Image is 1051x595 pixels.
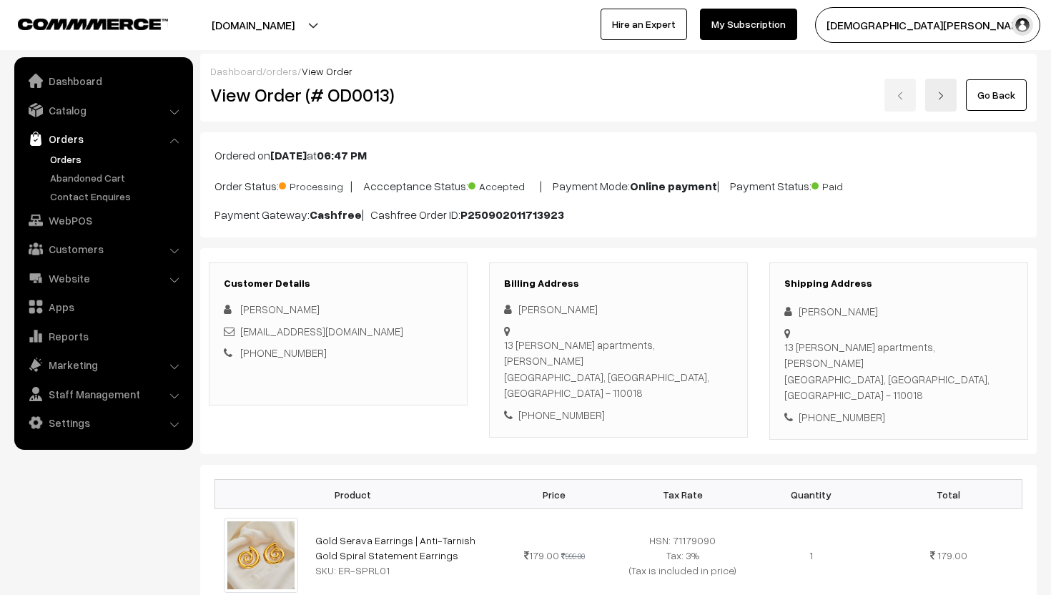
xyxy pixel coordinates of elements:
a: Customers [18,236,188,262]
a: Apps [18,294,188,320]
a: Dashboard [18,68,188,94]
p: Order Status: | Accceptance Status: | Payment Mode: | Payment Status: [214,175,1022,195]
span: 1 [809,549,813,561]
strike: 999.00 [561,551,585,561]
a: COMMMERCE [18,14,143,31]
img: right-arrow.png [937,92,945,100]
div: / / [210,64,1027,79]
a: [EMAIL_ADDRESS][DOMAIN_NAME] [240,325,403,338]
div: 13 [PERSON_NAME] apartments, [PERSON_NAME] [GEOGRAPHIC_DATA], [GEOGRAPHIC_DATA], [GEOGRAPHIC_DATA... [784,339,1013,403]
div: [PERSON_NAME] [784,303,1013,320]
a: Go Back [966,79,1027,111]
a: Gold Serava Earrings | Anti-Tarnish Gold Spiral Statement Earrings [315,534,475,561]
span: 179.00 [937,549,967,561]
span: 179.00 [524,549,559,561]
b: Cashfree [310,207,362,222]
h3: Shipping Address [784,277,1013,290]
span: [PERSON_NAME] [240,303,320,315]
span: Processing [279,175,350,194]
img: COMMMERCE [18,19,168,29]
div: [PHONE_NUMBER] [504,407,733,423]
a: Website [18,265,188,291]
h3: Customer Details [224,277,453,290]
h3: Billing Address [504,277,733,290]
span: View Order [302,65,352,77]
div: [PHONE_NUMBER] [784,409,1013,426]
a: Orders [46,152,188,167]
a: Abandoned Cart [46,170,188,185]
div: 13 [PERSON_NAME] apartments, [PERSON_NAME] [GEOGRAPHIC_DATA], [GEOGRAPHIC_DATA], [GEOGRAPHIC_DATA... [504,337,733,401]
span: Paid [811,175,883,194]
th: Quantity [747,480,876,509]
b: Online payment [630,179,717,193]
span: Accepted [468,175,540,194]
a: Orders [18,126,188,152]
a: Staff Management [18,381,188,407]
a: [PHONE_NUMBER] [240,346,327,359]
h2: View Order (# OD0013) [210,84,468,106]
a: Reports [18,323,188,349]
button: [DEMOGRAPHIC_DATA][PERSON_NAME] [815,7,1040,43]
b: [DATE] [270,148,307,162]
th: Total [875,480,1022,509]
img: user [1012,14,1033,36]
a: Hire an Expert [601,9,687,40]
a: Contact Enquires [46,189,188,204]
div: SKU: ER-SPRL01 [315,563,482,578]
span: HSN: 71179090 Tax: 3% (Tax is included in price) [629,534,736,576]
a: Dashboard [210,65,262,77]
p: Payment Gateway: | Cashfree Order ID: [214,206,1022,223]
a: WebPOS [18,207,188,233]
img: WhatsApp Image 2025-08-30 at 2.20.34 PM.jpeg [224,518,298,592]
a: orders [266,65,297,77]
th: Tax Rate [618,480,747,509]
a: Settings [18,410,188,436]
a: My Subscription [700,9,797,40]
a: Marketing [18,352,188,378]
b: 06:47 PM [317,148,367,162]
th: Product [215,480,490,509]
div: [PERSON_NAME] [504,301,733,318]
a: Catalog [18,97,188,123]
th: Price [490,480,618,509]
b: P250902011713923 [460,207,564,222]
button: [DOMAIN_NAME] [162,7,345,43]
p: Ordered on at [214,147,1022,164]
